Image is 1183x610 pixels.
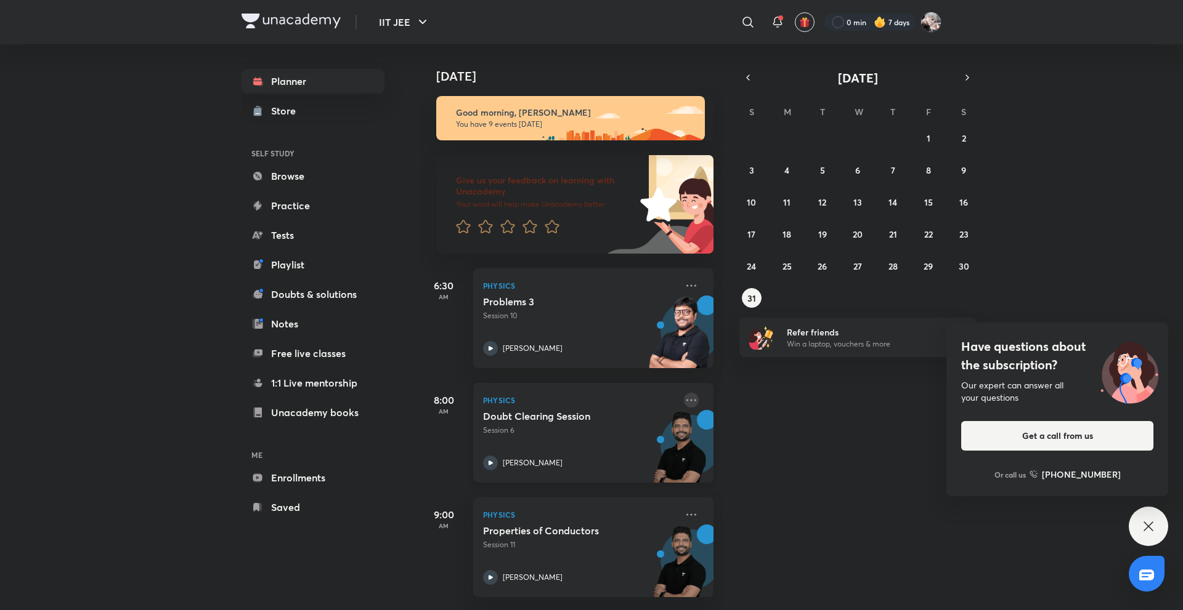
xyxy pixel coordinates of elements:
img: Company Logo [242,14,341,28]
a: Free live classes [242,341,384,366]
h6: Refer friends [787,326,938,339]
button: August 21, 2025 [883,224,903,244]
abbr: August 20, 2025 [853,228,863,240]
button: August 27, 2025 [848,256,868,276]
button: August 7, 2025 [883,160,903,180]
img: streak [874,16,886,28]
p: Session 11 [483,539,677,550]
button: August 6, 2025 [848,160,868,180]
a: Browse [242,164,384,188]
a: Company Logo [242,14,341,31]
abbr: Friday [926,106,931,118]
p: Or call us [994,469,1026,480]
a: Doubts & solutions [242,282,384,307]
img: unacademy [646,410,713,495]
button: August 24, 2025 [742,256,762,276]
a: Practice [242,193,384,218]
h5: 9:00 [419,507,468,522]
h6: [PHONE_NUMBER] [1042,468,1121,481]
abbr: Tuesday [820,106,825,118]
button: August 15, 2025 [919,192,938,212]
button: August 20, 2025 [848,224,868,244]
img: unacademy [646,524,713,609]
abbr: August 19, 2025 [818,228,827,240]
abbr: August 18, 2025 [783,228,791,240]
abbr: August 30, 2025 [959,260,969,272]
button: August 10, 2025 [742,192,762,212]
h5: 6:30 [419,278,468,293]
img: Navin Raj [921,12,941,33]
abbr: August 26, 2025 [818,260,827,272]
button: August 26, 2025 [813,256,832,276]
a: 1:1 Live mentorship [242,371,384,395]
p: [PERSON_NAME] [503,457,563,468]
abbr: August 16, 2025 [959,196,968,208]
abbr: August 14, 2025 [888,196,897,208]
abbr: August 6, 2025 [855,164,860,176]
img: feedback_image [598,155,713,254]
h5: Doubt Clearing Session [483,410,636,422]
button: [DATE] [757,69,959,86]
button: August 18, 2025 [777,224,797,244]
abbr: August 11, 2025 [783,196,791,208]
abbr: August 23, 2025 [959,228,969,240]
button: August 22, 2025 [919,224,938,244]
button: August 13, 2025 [848,192,868,212]
h6: SELF STUDY [242,143,384,164]
button: Get a call from us [961,421,1153,451]
a: Unacademy books [242,400,384,425]
p: Physics [483,278,677,293]
p: Session 6 [483,425,677,436]
h6: Give us your feedback on learning with Unacademy [456,175,636,197]
button: August 29, 2025 [919,256,938,276]
span: [DATE] [838,70,878,86]
h5: 8:00 [419,393,468,407]
h4: [DATE] [436,69,726,84]
abbr: August 22, 2025 [924,228,933,240]
abbr: Sunday [749,106,754,118]
button: August 2, 2025 [954,128,974,148]
p: Session 10 [483,310,677,321]
button: August 31, 2025 [742,288,762,308]
button: IIT JEE [372,10,437,34]
abbr: August 27, 2025 [853,260,862,272]
abbr: August 29, 2025 [924,260,933,272]
abbr: Monday [784,106,791,118]
abbr: August 12, 2025 [818,196,826,208]
a: Enrollments [242,465,384,490]
div: Our expert can answer all your questions [961,379,1153,404]
abbr: August 28, 2025 [888,260,898,272]
abbr: Thursday [890,106,895,118]
p: [PERSON_NAME] [503,572,563,583]
p: AM [419,293,468,300]
abbr: August 7, 2025 [891,164,895,176]
button: August 3, 2025 [742,160,762,180]
button: August 19, 2025 [813,224,832,244]
h6: ME [242,444,384,465]
p: You have 9 events [DATE] [456,119,694,129]
button: August 30, 2025 [954,256,974,276]
p: [PERSON_NAME] [503,343,563,354]
button: avatar [795,12,815,32]
h4: Have questions about the subscription? [961,337,1153,374]
abbr: August 31, 2025 [747,292,756,304]
button: August 12, 2025 [813,192,832,212]
abbr: August 3, 2025 [749,164,754,176]
p: Physics [483,507,677,522]
img: ttu_illustration_new.svg [1091,337,1168,404]
a: Tests [242,223,384,247]
button: August 23, 2025 [954,224,974,244]
a: Notes [242,311,384,336]
button: August 25, 2025 [777,256,797,276]
div: Store [271,103,303,118]
p: Physics [483,393,677,407]
img: morning [436,96,705,140]
abbr: August 25, 2025 [783,260,792,272]
button: August 11, 2025 [777,192,797,212]
p: AM [419,522,468,529]
a: Store [242,98,384,123]
a: Saved [242,495,384,520]
abbr: August 4, 2025 [784,164,789,176]
img: unacademy [646,295,713,380]
a: [PHONE_NUMBER] [1030,468,1121,481]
